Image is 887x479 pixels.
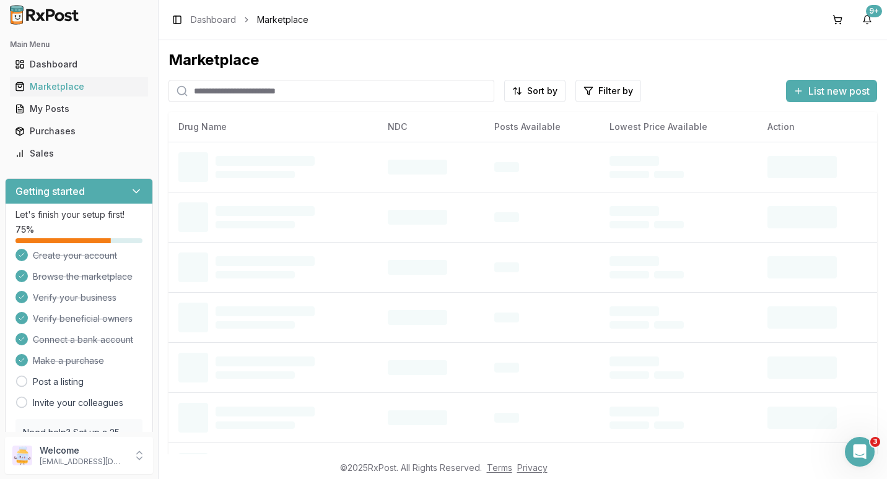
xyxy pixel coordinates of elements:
button: Sort by [504,80,566,102]
div: Marketplace [168,50,877,70]
th: Drug Name [168,112,378,142]
a: Purchases [10,120,148,142]
p: [EMAIL_ADDRESS][DOMAIN_NAME] [40,457,126,467]
a: Post a listing [33,376,84,388]
button: Purchases [5,121,153,141]
span: Verify your business [33,291,116,304]
p: Let's finish your setup first! [15,209,142,221]
a: Dashboard [191,14,236,26]
div: Sales [15,147,143,160]
button: Marketplace [5,77,153,97]
img: User avatar [12,446,32,465]
span: List new post [808,84,870,98]
span: Create your account [33,249,117,262]
span: Verify beneficial owners [33,313,133,325]
iframe: Intercom live chat [845,437,875,467]
div: 9+ [866,5,882,17]
h3: Getting started [15,184,85,199]
p: Need help? Set up a 25 minute call with our team to set up. [23,426,135,464]
a: Privacy [517,462,548,473]
th: Lowest Price Available [600,112,758,142]
div: My Posts [15,103,143,115]
button: My Posts [5,99,153,119]
th: Posts Available [484,112,600,142]
p: Welcome [40,444,126,457]
img: RxPost Logo [5,5,84,25]
a: Invite your colleagues [33,397,123,409]
th: Action [758,112,877,142]
h2: Main Menu [10,40,148,50]
span: Sort by [527,85,557,97]
a: Sales [10,142,148,165]
span: 3 [870,437,880,447]
button: 9+ [857,10,877,30]
span: Connect a bank account [33,334,133,346]
a: Dashboard [10,53,148,76]
span: Make a purchase [33,355,104,367]
div: Marketplace [15,80,143,93]
button: Filter by [575,80,641,102]
span: Marketplace [257,14,308,26]
button: List new post [786,80,877,102]
button: Dashboard [5,54,153,74]
th: NDC [378,112,484,142]
div: Dashboard [15,58,143,71]
span: Filter by [598,85,633,97]
nav: breadcrumb [191,14,308,26]
a: Marketplace [10,76,148,98]
span: Browse the marketplace [33,270,133,283]
span: 75 % [15,223,34,236]
a: Terms [487,462,512,473]
a: List new post [786,86,877,98]
a: My Posts [10,98,148,120]
button: Sales [5,144,153,163]
div: Purchases [15,125,143,137]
